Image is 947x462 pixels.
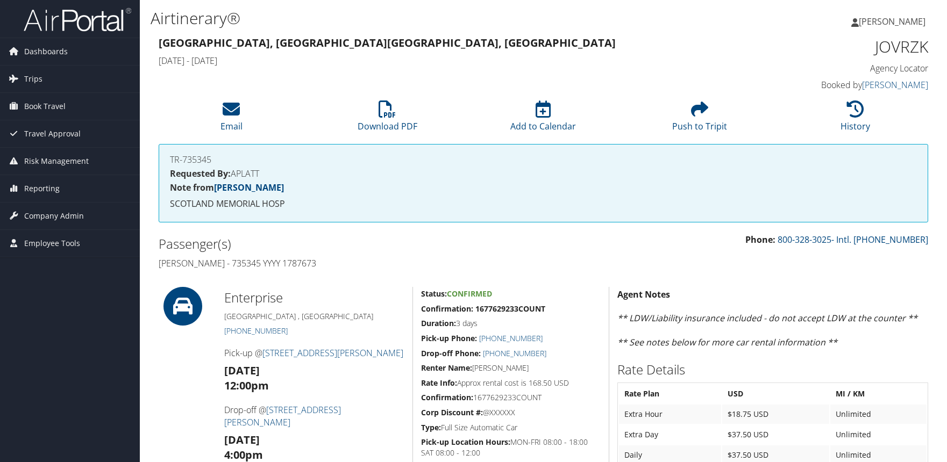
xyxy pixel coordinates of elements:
strong: Rate Info: [421,378,457,388]
h4: APLATT [170,169,917,178]
h1: JOVRZK [748,35,928,58]
strong: Confirmation: [421,392,473,402]
a: [PHONE_NUMBER] [483,348,546,358]
h4: [PERSON_NAME] - 735345 YYYY 1787673 [159,257,536,269]
strong: Pick-up Phone: [421,333,477,343]
a: [PHONE_NUMBER] [224,326,288,336]
td: Unlimited [830,425,927,444]
h4: Drop-off @ [224,404,404,428]
span: [PERSON_NAME] [859,16,925,27]
a: Email [220,106,243,132]
em: ** See notes below for more car rental information ** [617,336,837,348]
th: USD [722,384,830,403]
em: ** LDW/Liability insurance included - do not accept LDW at the counter ** [617,312,917,324]
span: Dashboards [24,38,68,65]
td: $18.75 USD [722,405,830,424]
h5: [PERSON_NAME] [421,363,601,373]
h5: MON-FRI 08:00 - 18:00 SAT 08:00 - 12:00 [421,437,601,458]
th: MI / KM [830,384,927,403]
strong: 12:00pm [224,378,269,393]
strong: 4:00pm [224,447,263,462]
strong: Agent Notes [617,288,670,300]
h5: 1677629233COUNT [421,392,601,403]
strong: [GEOGRAPHIC_DATA], [GEOGRAPHIC_DATA] [GEOGRAPHIC_DATA], [GEOGRAPHIC_DATA] [159,35,616,50]
strong: Requested By: [170,168,231,179]
a: History [841,106,870,132]
span: Risk Management [24,148,89,175]
span: Employee Tools [24,230,80,257]
td: $37.50 USD [722,425,830,444]
strong: Status: [421,288,447,299]
a: [STREET_ADDRESS][PERSON_NAME] [262,347,403,359]
strong: Type: [421,422,441,432]
a: 800-328-3025- Intl. [PHONE_NUMBER] [778,234,928,246]
h4: Booked by [748,79,928,91]
th: Rate Plan [619,384,721,403]
a: Download PDF [358,106,417,132]
a: Push to Tripit [672,106,727,132]
h4: TR-735345 [170,155,917,164]
strong: Phone: [745,234,775,246]
strong: Confirmation: 1677629233COUNT [421,304,545,314]
a: [PHONE_NUMBER] [479,333,543,343]
h2: Rate Details [617,360,928,379]
h5: @XXXXXX [421,407,601,418]
strong: Note from [170,182,284,193]
strong: [DATE] [224,363,260,378]
a: [PERSON_NAME] [862,79,928,91]
span: Book Travel [24,93,66,120]
span: Reporting [24,175,60,202]
h1: Airtinerary® [151,7,674,30]
h2: Enterprise [224,288,404,307]
h5: Full Size Automatic Car [421,422,601,433]
h4: [DATE] - [DATE] [159,55,732,67]
td: Extra Hour [619,405,721,424]
a: [STREET_ADDRESS][PERSON_NAME] [224,404,341,428]
a: [PERSON_NAME] [851,5,936,38]
strong: Duration: [421,318,456,328]
td: Unlimited [830,405,927,424]
h4: Pick-up @ [224,347,404,359]
strong: [DATE] [224,432,260,447]
strong: Pick-up Location Hours: [421,437,510,447]
td: Extra Day [619,425,721,444]
h4: Agency Locator [748,62,928,74]
h2: Passenger(s) [159,235,536,253]
h5: 3 days [421,318,601,329]
strong: Renter Name: [421,363,472,373]
a: [PERSON_NAME] [214,182,284,193]
img: airportal-logo.png [24,7,131,32]
h5: Approx rental cost is 168.50 USD [421,378,601,388]
span: Company Admin [24,203,84,229]
p: SCOTLAND MEMORIAL HOSP [170,197,917,211]
span: Trips [24,66,42,92]
h5: [GEOGRAPHIC_DATA] , [GEOGRAPHIC_DATA] [224,311,404,322]
strong: Corp Discount #: [421,407,483,417]
a: Add to Calendar [510,106,576,132]
strong: Drop-off Phone: [421,348,481,358]
span: Confirmed [447,288,492,299]
span: Travel Approval [24,120,81,147]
